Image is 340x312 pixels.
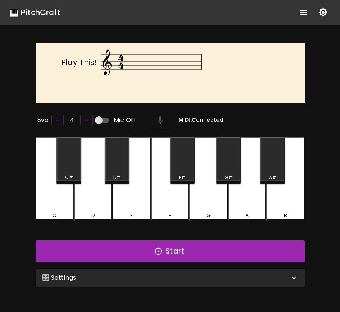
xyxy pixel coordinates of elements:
[269,174,276,181] div: A#
[42,273,76,282] p: 🎛️ Settings
[130,212,133,219] div: E
[61,57,97,68] text: Play This!
[294,3,312,22] button: show more
[224,174,232,181] div: G#
[53,212,56,219] div: C
[114,116,136,125] span: Mic Off
[36,240,305,262] button: Start
[65,174,73,181] div: C#
[245,212,249,219] div: A
[70,115,74,126] h6: 4
[9,6,60,18] a: 🎹 PitchCraft
[80,115,93,126] button: +
[169,212,171,219] div: F
[113,174,121,181] div: D#
[179,174,186,181] div: F#
[91,212,95,219] div: D
[51,115,64,126] button: –
[284,212,287,219] div: B
[36,269,305,287] div: 🎛️ Settings
[207,212,211,219] div: G
[37,115,48,126] h6: 8va
[179,116,223,124] h6: MIDI: Connected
